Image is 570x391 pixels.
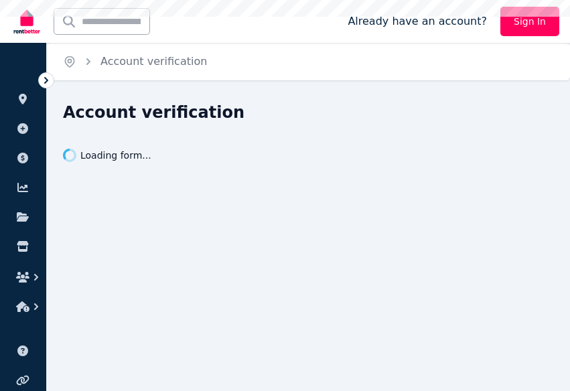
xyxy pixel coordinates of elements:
span: Already have an account? [348,13,487,29]
a: Sign In [500,7,559,36]
img: RentBetter [11,5,43,38]
a: Account verification [100,55,207,68]
nav: Breadcrumb [47,43,223,80]
span: Loading form... [80,149,151,162]
h1: Account verification [63,102,244,123]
